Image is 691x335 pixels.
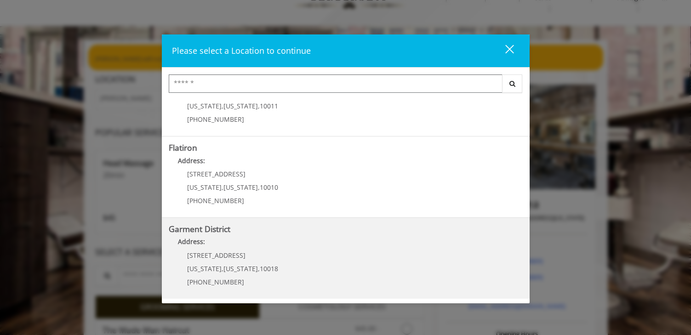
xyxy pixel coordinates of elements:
[258,183,260,192] span: ,
[178,156,205,165] b: Address:
[169,74,503,93] input: Search Center
[223,264,258,273] span: [US_STATE]
[260,102,278,110] span: 10011
[495,44,513,58] div: close dialog
[187,183,222,192] span: [US_STATE]
[223,102,258,110] span: [US_STATE]
[169,74,523,97] div: Center Select
[222,264,223,273] span: ,
[187,264,222,273] span: [US_STATE]
[172,45,311,56] span: Please select a Location to continue
[187,251,246,260] span: [STREET_ADDRESS]
[169,223,230,234] b: Garment District
[258,264,260,273] span: ,
[187,278,244,286] span: [PHONE_NUMBER]
[488,41,520,60] button: close dialog
[187,196,244,205] span: [PHONE_NUMBER]
[187,170,246,178] span: [STREET_ADDRESS]
[187,102,222,110] span: [US_STATE]
[178,237,205,246] b: Address:
[187,115,244,124] span: [PHONE_NUMBER]
[169,142,197,153] b: Flatiron
[260,183,278,192] span: 10010
[222,183,223,192] span: ,
[507,80,518,87] i: Search button
[222,102,223,110] span: ,
[223,183,258,192] span: [US_STATE]
[258,102,260,110] span: ,
[260,264,278,273] span: 10018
